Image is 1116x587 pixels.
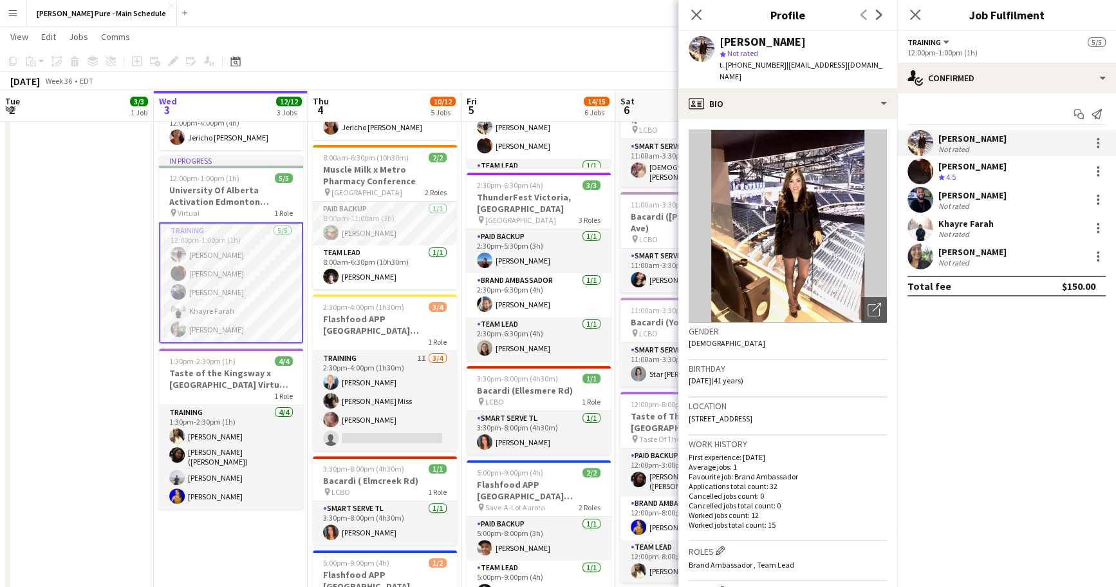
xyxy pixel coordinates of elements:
div: Khayre Farah [938,218,994,229]
app-card-role: Training5/512:00pm-1:00pm (1h)[PERSON_NAME][PERSON_NAME][PERSON_NAME]Khayre Farah[PERSON_NAME] [159,222,303,343]
span: 2/2 [429,153,447,162]
span: Wed [159,95,177,107]
h3: Location [689,400,887,412]
span: 1 Role [428,337,447,347]
h3: Bacardi ([PERSON_NAME] Ave) [620,211,765,234]
app-card-role: Paid Backup1/18:00am-11:00am (3h)[PERSON_NAME] [313,202,457,245]
div: [PERSON_NAME] [938,160,1007,172]
span: 12:00pm-1:00pm (1h) [169,173,239,183]
span: [GEOGRAPHIC_DATA] [331,188,402,197]
span: 1 Role [274,208,293,218]
span: LCBO [639,235,658,244]
app-job-card: 2:30pm-6:30pm (4h)3/3ThunderFest Victoria, [GEOGRAPHIC_DATA] [GEOGRAPHIC_DATA]3 RolesPaid Backup1... [467,173,611,361]
div: [PERSON_NAME] [720,36,806,48]
app-card-role: Smart Serve TL1/111:00am-3:30pm (4h30m)[PERSON_NAME] [620,249,765,293]
span: 2 Roles [579,503,600,512]
span: 6 [618,102,635,117]
a: Comms [96,28,135,45]
span: Comms [101,31,130,43]
app-job-card: 11:00am-3:30pm (4h30m)1/1Bacardi (Yonge St) LCBO1 RoleSmart Serve TL1/111:00am-3:30pm (4h30m)Star... [620,298,765,387]
h3: Flashfood APP [GEOGRAPHIC_DATA] Modesto Training [313,313,457,336]
h3: Job Fulfilment [897,6,1116,23]
h3: Birthday [689,363,887,374]
span: Week 36 [42,76,75,86]
div: In progress12:00pm-1:00pm (1h)5/5University Of Alberta Activation Edmonton Training Virtual1 Role... [159,155,303,343]
span: 3 Roles [579,215,600,225]
div: In progress [159,155,303,166]
span: Thu [313,95,329,107]
app-job-card: 11:00am-3:30pm (4h30m)1/1Bacardi ([PERSON_NAME] Ave) LCBO1 RoleSmart Serve TL1/111:00am-3:30pm (4... [620,192,765,293]
span: 2:30pm-6:30pm (4h) [477,180,543,190]
a: View [5,28,33,45]
span: Sat [620,95,635,107]
app-job-card: 8:00am-6:30pm (10h30m)2/2Muscle Milk x Metro Pharmacy Conference [GEOGRAPHIC_DATA]2 RolesPaid Bac... [313,145,457,289]
p: Cancelled jobs count: 0 [689,491,887,501]
span: LCBO [639,125,658,135]
span: 11:00am-3:30pm (4h30m) [631,305,716,315]
app-job-card: 3:30pm-8:00pm (4h30m)1/1Bacardi (Ellesmere Rd) LCBO1 RoleSmart Serve TL1/13:30pm-8:00pm (4h30m)[P... [467,366,611,455]
app-job-card: 2:30pm-4:00pm (1h30m)3/4Flashfood APP [GEOGRAPHIC_DATA] Modesto Training1 RoleTraining1I3/42:30pm... [313,294,457,451]
span: t. [PHONE_NUMBER] [720,60,786,70]
app-card-role: Paid Backup1/15:00pm-8:00pm (3h)[PERSON_NAME] [467,517,611,561]
span: Taste Of The Kingsway [639,434,714,444]
app-card-role: Training1I3/42:30pm-4:00pm (1h30m)[PERSON_NAME][PERSON_NAME] Miss[PERSON_NAME] [313,351,457,451]
span: [DATE] (41 years) [689,376,743,385]
span: Jobs [69,31,88,43]
span: 1 Role [582,397,600,407]
div: Not rated [938,144,972,154]
span: View [10,31,28,43]
h3: Flashfood APP [GEOGRAPHIC_DATA] [GEOGRAPHIC_DATA], [GEOGRAPHIC_DATA] [467,479,611,502]
h3: Bacardi ( Elmcreek Rd) [313,475,457,486]
app-job-card: 12:00pm-8:00pm (8h)3/3Taste of The Kingsway x [GEOGRAPHIC_DATA] Taste Of The Kingsway3 RolesPaid ... [620,392,765,582]
div: 12:00pm-1:00pm (1h) [907,48,1106,57]
span: [DEMOGRAPHIC_DATA] [689,338,765,348]
app-job-card: 3:30pm-8:00pm (4h30m)1/1Bacardi ( Elmcreek Rd) LCBO1 RoleSmart Serve TL1/13:30pm-8:00pm (4h30m)[P... [313,456,457,545]
div: 1 Job [131,108,147,117]
span: 3/3 [582,180,600,190]
div: Not rated [938,229,972,239]
div: Total fee [907,280,951,293]
div: [PERSON_NAME] [938,189,1007,201]
span: 5/5 [275,173,293,183]
p: First experience: [DATE] [689,452,887,462]
span: 3:30pm-8:00pm (4h30m) [323,464,404,474]
div: 6 Jobs [584,108,609,117]
span: 1/2 [429,558,447,568]
app-card-role: Smart Serve TL1/13:30pm-8:00pm (4h30m)[PERSON_NAME] [467,411,611,455]
a: Edit [36,28,61,45]
span: 5:00pm-9:00pm (4h) [323,558,389,568]
app-card-role: Training4/41:30pm-2:30pm (1h)[PERSON_NAME][PERSON_NAME] ([PERSON_NAME]) [PERSON_NAME][PERSON_NAME... [159,405,303,509]
span: 2 [3,102,20,117]
a: Jobs [64,28,93,45]
div: EDT [80,76,93,86]
span: Save-A-Lot Aurora [485,503,545,512]
span: LCBO [485,397,504,407]
h3: Gender [689,325,887,337]
span: | [EMAIL_ADDRESS][DOMAIN_NAME] [720,60,882,81]
div: [PERSON_NAME] [938,133,1007,144]
h3: Bacardi (Ellesmere Rd) [467,385,611,396]
p: Favourite job: Brand Ambassador [689,472,887,481]
p: Applications total count: 32 [689,481,887,491]
span: 3/3 [130,97,148,106]
span: 3 [157,102,177,117]
span: Fri [467,95,477,107]
img: Crew avatar or photo [689,130,887,323]
h3: Taste of the Kingsway x [GEOGRAPHIC_DATA] Virtual Training [159,367,303,390]
span: 12:00pm-8:00pm (8h) [631,399,701,409]
app-card-role: Team Lead1/112:00pm-8:00pm (8h)[PERSON_NAME] [620,540,765,584]
app-job-card: 1:30pm-2:30pm (1h)4/4Taste of the Kingsway x [GEOGRAPHIC_DATA] Virtual Training1 RoleTraining4/41... [159,349,303,509]
p: Worked jobs total count: 15 [689,520,887,530]
span: Tue [5,95,20,107]
app-card-role: Smart Serve TL1/111:00am-3:30pm (4h30m)[DEMOGRAPHIC_DATA][PERSON_NAME] [620,139,765,187]
span: Edit [41,31,56,43]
